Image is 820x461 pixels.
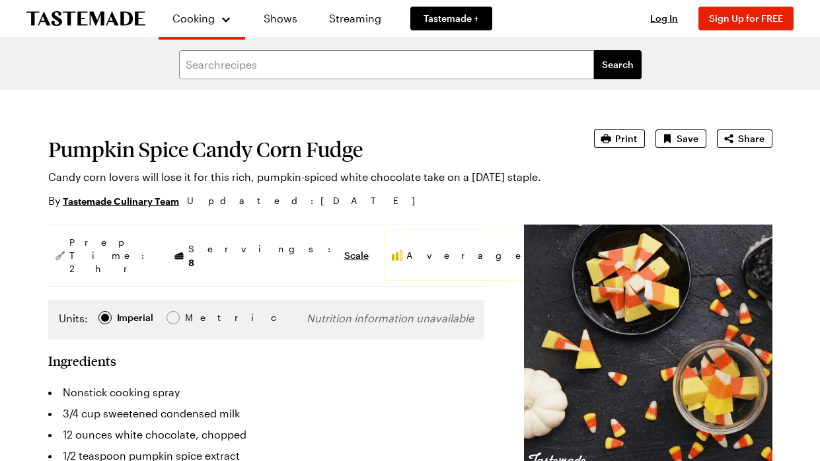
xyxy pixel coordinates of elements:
[48,353,116,369] h2: Ingredients
[63,194,179,208] a: Tastemade Culinary Team
[344,249,369,262] button: Scale
[59,310,213,329] div: Imperial Metric
[48,424,484,445] li: 12 ounces white chocolate, chopped
[424,12,479,25] span: Tastemade +
[117,310,155,325] span: Imperial
[172,5,232,32] button: Cooking
[410,7,492,30] a: Tastemade +
[172,12,215,24] span: Cooking
[69,236,151,275] span: Prep Time: 2 hr
[188,242,338,269] span: Servings:
[187,194,428,208] span: Updated : [DATE]
[738,132,764,145] span: Share
[638,12,690,25] button: Log In
[26,11,145,26] a: To Tastemade Home Page
[594,129,645,148] button: Print
[48,193,179,209] p: By
[188,256,194,268] span: 8
[307,312,474,324] span: Nutrition information unavailable
[48,403,484,424] li: 3/4 cup sweetened condensed milk
[602,58,634,71] span: Search
[650,13,678,24] span: Log In
[698,7,794,30] button: Sign Up for FREE
[48,137,557,161] h1: Pumpkin Spice Candy Corn Fudge
[48,382,484,403] li: Nonstick cooking spray
[185,310,213,325] div: Metric
[406,249,533,262] span: Average
[655,129,706,148] button: Save recipe
[717,129,772,148] button: Share
[594,50,642,79] button: filters
[48,169,557,185] p: Candy corn lovers will lose it for this rich, pumpkin-spiced white chocolate take on a [DATE] sta...
[709,13,783,24] span: Sign Up for FREE
[59,310,88,326] label: Units:
[185,310,214,325] span: Metric
[677,132,698,145] span: Save
[615,132,637,145] span: Print
[117,310,153,325] div: Imperial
